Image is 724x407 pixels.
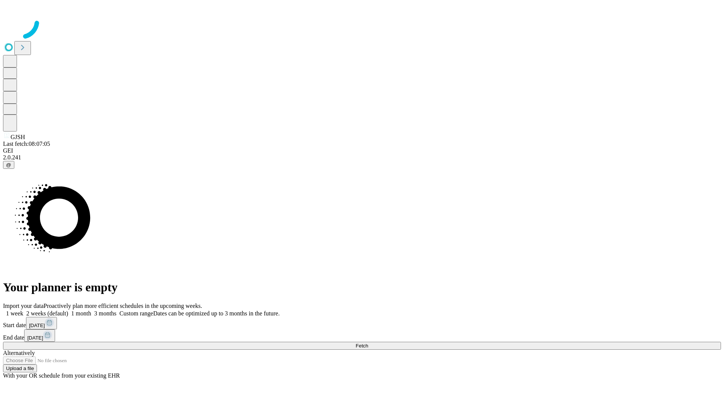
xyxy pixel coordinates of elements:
[3,303,44,309] span: Import your data
[26,310,68,317] span: 2 weeks (default)
[3,280,721,294] h1: Your planner is empty
[3,161,14,169] button: @
[94,310,117,317] span: 3 months
[153,310,279,317] span: Dates can be optimized up to 3 months in the future.
[71,310,91,317] span: 1 month
[3,372,120,379] span: With your OR schedule from your existing EHR
[120,310,153,317] span: Custom range
[44,303,202,309] span: Proactively plan more efficient schedules in the upcoming weeks.
[3,154,721,161] div: 2.0.241
[3,141,50,147] span: Last fetch: 08:07:05
[6,310,23,317] span: 1 week
[24,329,55,342] button: [DATE]
[27,335,43,341] span: [DATE]
[3,317,721,329] div: Start date
[3,350,35,356] span: Alternatively
[3,342,721,350] button: Fetch
[356,343,368,349] span: Fetch
[11,134,25,140] span: GJSH
[26,317,57,329] button: [DATE]
[3,329,721,342] div: End date
[3,364,37,372] button: Upload a file
[3,147,721,154] div: GEI
[6,162,11,168] span: @
[29,323,45,328] span: [DATE]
